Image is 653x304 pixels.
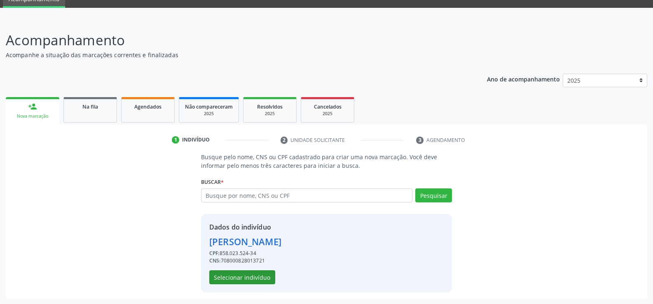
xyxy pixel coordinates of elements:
div: Dados do indivíduo [209,222,281,232]
span: Na fila [82,103,98,110]
div: 2025 [307,111,348,117]
div: 708000828013721 [209,257,281,265]
span: CNS: [209,257,221,264]
span: Cancelados [314,103,342,110]
div: Indivíduo [182,136,210,144]
p: Acompanhamento [6,30,455,51]
p: Busque pelo nome, CNS ou CPF cadastrado para criar uma nova marcação. Você deve informar pelo men... [201,153,452,170]
div: [PERSON_NAME] [209,235,281,248]
div: person_add [28,102,37,111]
span: Resolvidos [257,103,283,110]
div: 2025 [185,111,233,117]
span: Agendados [134,103,161,110]
span: CPF: [209,250,220,257]
label: Buscar [201,176,224,188]
div: Nova marcação [12,113,54,119]
div: 1 [172,136,179,144]
div: 2025 [249,111,290,117]
p: Ano de acompanhamento [487,74,560,84]
p: Acompanhe a situação das marcações correntes e finalizadas [6,51,455,59]
button: Pesquisar [415,188,452,202]
button: Selecionar indivíduo [209,270,275,284]
div: 858.023.524-34 [209,250,281,257]
input: Busque por nome, CNS ou CPF [201,188,412,202]
span: Não compareceram [185,103,233,110]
